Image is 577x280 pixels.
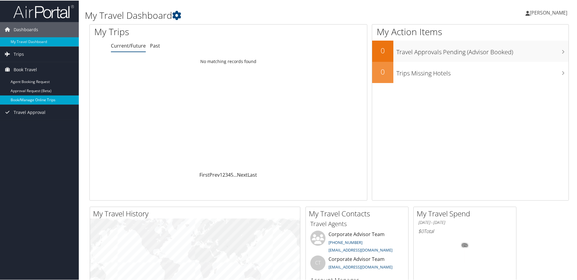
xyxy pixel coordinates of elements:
[237,171,248,178] a: Next
[372,61,569,82] a: 0Trips Missing Hotels
[396,65,569,77] h3: Trips Missing Hotels
[248,171,257,178] a: Last
[418,227,424,234] span: $0
[329,264,392,269] a: [EMAIL_ADDRESS][DOMAIN_NAME]
[111,42,146,48] a: Current/Future
[222,171,225,178] a: 2
[530,9,567,15] span: [PERSON_NAME]
[462,243,467,247] tspan: 0%
[94,25,247,38] h1: My Trips
[329,247,392,252] a: [EMAIL_ADDRESS][DOMAIN_NAME]
[14,22,38,37] span: Dashboards
[372,66,393,76] h2: 0
[307,230,407,255] li: Corporate Advisor Team
[307,255,407,275] li: Corporate Advisor Team
[90,55,367,66] td: No matching records found
[310,219,404,228] h3: Travel Agents
[396,44,569,56] h3: Travel Approvals Pending (Advisor Booked)
[199,171,209,178] a: First
[150,42,160,48] a: Past
[310,255,325,270] div: CT
[225,171,228,178] a: 3
[233,171,237,178] span: …
[14,46,24,61] span: Trips
[372,25,569,38] h1: My Action Items
[231,171,233,178] a: 5
[525,3,573,21] a: [PERSON_NAME]
[209,171,220,178] a: Prev
[93,208,300,218] h2: My Travel History
[228,171,231,178] a: 4
[329,239,362,245] a: [PHONE_NUMBER]
[372,45,393,55] h2: 0
[418,219,512,225] h6: [DATE] - [DATE]
[417,208,516,218] h2: My Travel Spend
[14,104,45,119] span: Travel Approval
[372,40,569,61] a: 0Travel Approvals Pending (Advisor Booked)
[13,4,74,18] img: airportal-logo.png
[418,227,512,234] h6: Total
[309,208,408,218] h2: My Travel Contacts
[220,171,222,178] a: 1
[14,62,37,77] span: Book Travel
[85,8,411,21] h1: My Travel Dashboard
